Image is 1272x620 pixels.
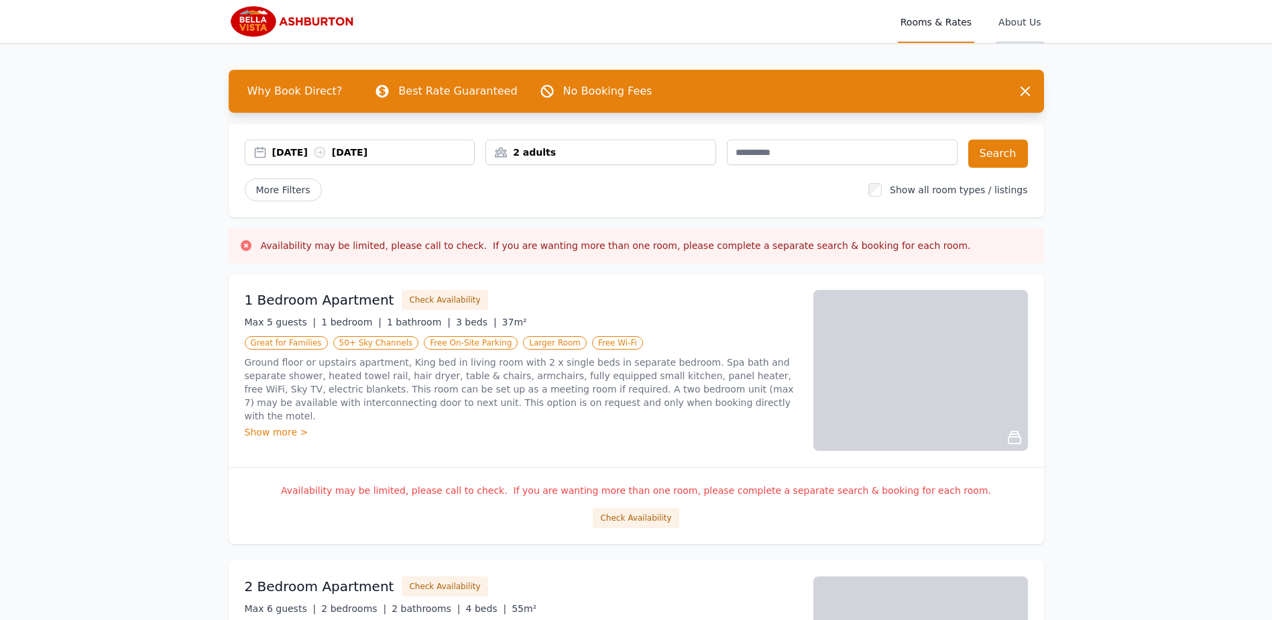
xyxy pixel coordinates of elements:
span: 2 bathrooms | [392,603,460,614]
div: 2 adults [486,146,715,159]
h3: 1 Bedroom Apartment [245,291,394,309]
span: 3 beds | [456,317,497,327]
p: Best Rate Guaranteed [398,83,517,99]
span: 55m² [512,603,536,614]
button: Search [968,140,1028,168]
button: Check Availability [402,576,487,597]
button: Check Availability [402,290,487,310]
p: No Booking Fees [563,83,652,99]
span: Larger Room [523,336,587,350]
img: Bella Vista Ashburton [229,5,358,38]
span: Max 5 guests | [245,317,316,327]
h3: 2 Bedroom Apartment [245,577,394,596]
label: Show all room types / listings [890,185,1027,195]
button: Check Availability [593,508,679,528]
span: Why Book Direct? [237,78,353,105]
span: 1 bedroom | [321,317,382,327]
span: 4 beds | [466,603,507,614]
p: Availability may be limited, please call to check. If you are wanting more than one room, please ... [245,484,1028,497]
span: Free On-Site Parking [424,336,518,350]
h3: Availability may be limited, please call to check. If you are wanting more than one room, please ... [261,239,971,252]
span: Great for Families [245,336,328,350]
div: Show more > [245,425,797,439]
p: Ground floor or upstairs apartment, King bed in living room with 2 x single beds in separate bedr... [245,356,797,423]
span: 50+ Sky Channels [333,336,419,350]
span: 37m² [502,317,527,327]
div: [DATE] [DATE] [272,146,475,159]
span: 1 bathroom | [387,317,451,327]
span: 2 bedrooms | [321,603,386,614]
span: More Filters [245,178,322,201]
span: Max 6 guests | [245,603,316,614]
span: Free Wi-Fi [592,336,643,350]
